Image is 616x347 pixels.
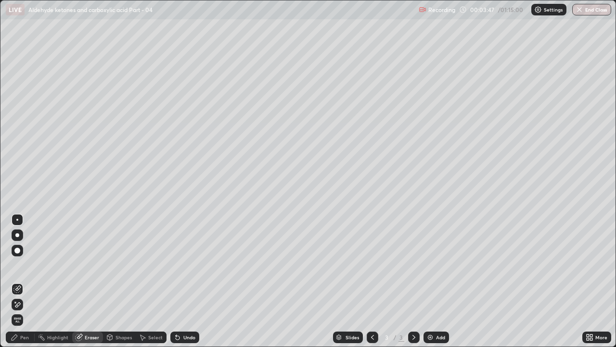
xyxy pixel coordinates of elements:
img: end-class-cross [576,6,583,13]
div: More [595,335,607,340]
div: 3 [382,334,392,340]
img: add-slide-button [426,334,434,341]
span: Erase all [12,317,23,323]
img: recording.375f2c34.svg [419,6,426,13]
div: 3 [398,333,404,342]
div: Slides [346,335,359,340]
div: / [394,334,397,340]
p: LIVE [9,6,22,13]
div: Add [436,335,445,340]
div: Shapes [115,335,132,340]
img: class-settings-icons [534,6,542,13]
div: Eraser [85,335,99,340]
button: End Class [572,4,611,15]
div: Highlight [47,335,68,340]
div: Pen [20,335,29,340]
p: Aldehyde ketones and carboxylic acid Part - 04 [28,6,153,13]
div: Undo [183,335,195,340]
p: Settings [544,7,563,12]
div: Select [148,335,163,340]
p: Recording [428,6,455,13]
